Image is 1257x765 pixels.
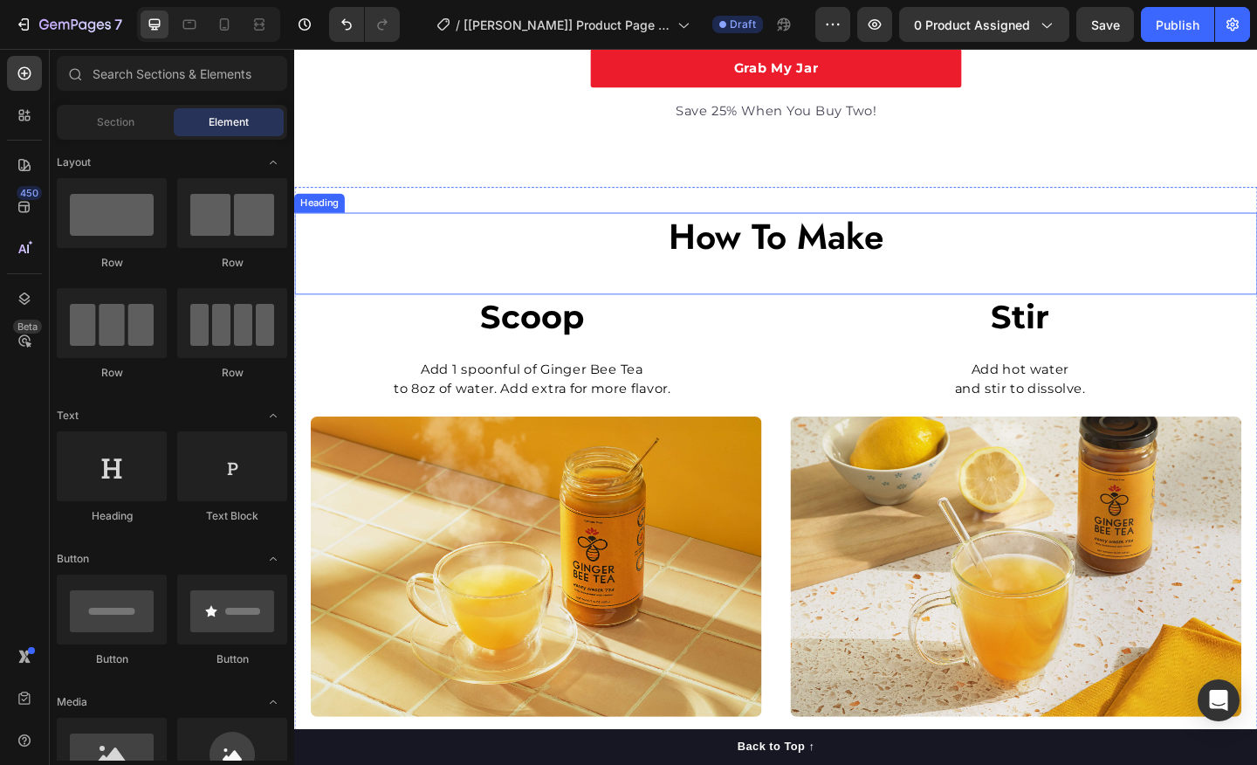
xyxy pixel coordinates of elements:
div: Button [57,651,167,667]
div: Button [177,651,287,667]
img: gempages_583405641406612312-34994a55-6ba9-4336-82e9-068d32344bac.jpg [539,400,1030,727]
p: Save 25% When You Buy Two! [324,58,724,79]
span: Layout [57,155,91,170]
div: Heading [57,508,167,524]
span: Draft [730,17,756,32]
div: 450 [17,186,42,200]
span: Toggle open [259,402,287,430]
p: to 8oz of water. Add extra for more flavor. [2,360,515,381]
button: 7 [7,7,130,42]
div: Open Intercom Messenger [1198,679,1240,721]
span: Toggle open [259,688,287,716]
span: [[PERSON_NAME]] Product Page - [DATE] 10:40:49 [464,16,670,34]
span: / [456,16,460,34]
iframe: Design area [294,49,1257,765]
span: Media [57,694,87,710]
img: gempages_583405641406612312-8244a275-1b7f-45b9-bc1b-f50f9d827b82.jpg [17,400,508,727]
span: Text [57,408,79,424]
p: 7 [114,14,122,35]
span: 0 product assigned [914,16,1030,34]
p: and stir to dissolve. [532,360,1046,381]
p: Scoop [2,269,515,314]
button: Save [1076,7,1134,42]
div: Row [57,365,167,381]
span: Toggle open [259,148,287,176]
div: Undo/Redo [329,7,400,42]
span: Section [97,114,134,130]
span: Save [1091,17,1120,32]
input: Search Sections & Elements [57,56,287,91]
p: Stir [532,269,1046,314]
span: Toggle open [259,545,287,573]
div: Publish [1156,16,1199,34]
span: Element [209,114,249,130]
div: Row [177,365,287,381]
div: Heading [3,160,52,176]
div: Row [57,255,167,271]
span: Button [57,551,89,567]
button: Publish [1141,7,1214,42]
p: Add 1 spoonful of Ginger Bee Tea [2,339,515,360]
p: Add hot water [532,339,1046,360]
button: 0 product assigned [899,7,1069,42]
div: Beta [13,320,42,334]
div: Row [177,255,287,271]
div: Text Block [177,508,287,524]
